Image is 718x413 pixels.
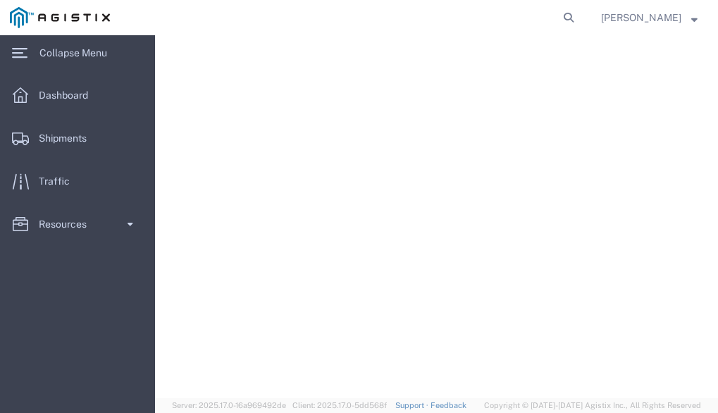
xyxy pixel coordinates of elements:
img: logo [10,7,110,28]
a: Shipments [1,124,154,152]
span: Shipments [39,124,97,152]
span: Server: 2025.17.0-16a969492de [172,401,286,409]
span: Traffic [39,167,80,195]
a: Resources [1,210,154,238]
button: [PERSON_NAME] [600,9,698,26]
a: Feedback [431,401,466,409]
a: Dashboard [1,81,154,109]
a: Support [395,401,431,409]
span: Gabi Cawley [601,10,681,25]
span: Collapse Menu [39,39,117,67]
span: Client: 2025.17.0-5dd568f [292,401,387,409]
span: Resources [39,210,97,238]
span: Dashboard [39,81,98,109]
a: Traffic [1,167,154,195]
iframe: FS Legacy Container [155,35,718,398]
span: Copyright © [DATE]-[DATE] Agistix Inc., All Rights Reserved [484,400,701,412]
